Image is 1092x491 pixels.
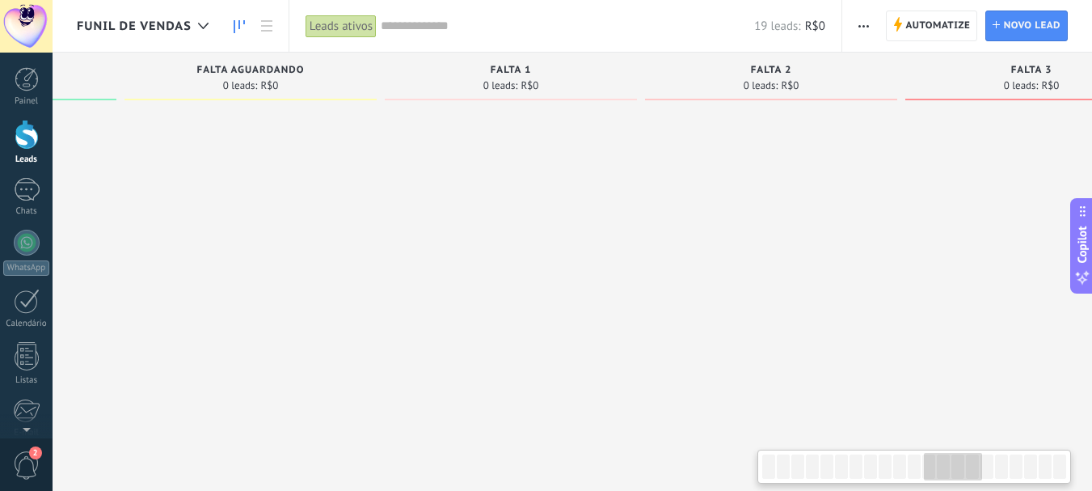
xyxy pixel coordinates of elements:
span: Copilot [1074,226,1090,263]
div: Calendário [3,319,50,329]
span: Novo lead [1004,11,1060,40]
span: R$0 [260,81,278,91]
span: 19 leads: [754,19,800,34]
span: FALTA 3 [1011,65,1052,76]
a: Automatize [886,11,977,41]
span: R$0 [805,19,825,34]
div: WhatsApp [3,260,49,276]
span: 0 leads: [744,81,778,91]
div: FALTA AGUARDANDO [133,65,369,78]
div: Leads ativos [306,15,377,38]
span: FALTA 1 [491,65,532,76]
span: R$0 [1041,81,1059,91]
div: Painel [3,96,50,107]
div: FALTA 1 [393,65,629,78]
span: R$0 [781,81,799,91]
span: FALTA AGUARDANDO [197,65,305,76]
span: Automatize [905,11,970,40]
span: Funil de vendas [77,19,192,34]
div: Chats [3,206,50,217]
span: 0 leads: [1004,81,1039,91]
div: Listas [3,375,50,386]
span: 0 leads: [223,81,258,91]
div: Leads [3,154,50,165]
span: 2 [29,447,42,459]
div: FALTA 2 [653,65,889,78]
span: R$0 [521,81,538,91]
span: 0 leads: [483,81,518,91]
span: FALTA 2 [751,65,792,76]
a: Novo lead [985,11,1068,41]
